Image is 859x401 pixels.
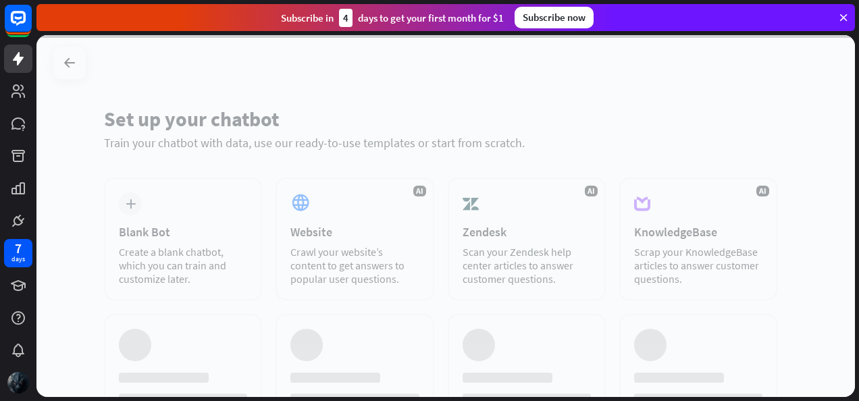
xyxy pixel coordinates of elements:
[4,239,32,267] a: 7 days
[11,255,25,264] div: days
[515,7,594,28] div: Subscribe now
[281,9,504,27] div: Subscribe in days to get your first month for $1
[339,9,353,27] div: 4
[15,242,22,255] div: 7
